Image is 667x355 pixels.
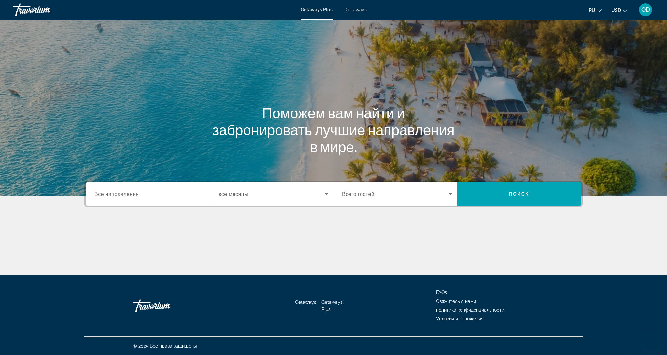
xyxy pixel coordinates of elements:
div: Search widget [86,182,581,206]
iframe: Schaltfläche zum Öffnen des Messaging-Fensters [641,329,662,350]
a: Travorium [13,1,78,18]
button: Search [457,182,581,206]
span: Поиск [509,191,530,197]
button: Change language [589,6,602,15]
a: Go Home [133,296,198,316]
input: Select destination [94,190,205,198]
a: политика конфиденциальности [436,307,504,313]
span: все месяцы [219,191,248,197]
span: USD [611,8,621,13]
h1: Поможем вам найти и забронировать лучшие направления в мире. [211,104,456,155]
span: © 2025 Все права защищены. [133,343,198,348]
span: Всего гостей [342,191,374,197]
button: User Menu [637,3,654,17]
a: Getaways [295,300,316,305]
button: Change currency [611,6,627,15]
a: Getaways Plus [321,300,343,312]
a: Условия и положения [436,316,483,321]
a: Getaways Plus [301,7,333,12]
span: Все направления [94,191,139,197]
a: Свяжитесь с нами [436,299,476,304]
a: FAQs [436,290,447,295]
span: ru [589,8,595,13]
a: Getaways [346,7,367,12]
span: OD [641,7,650,13]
